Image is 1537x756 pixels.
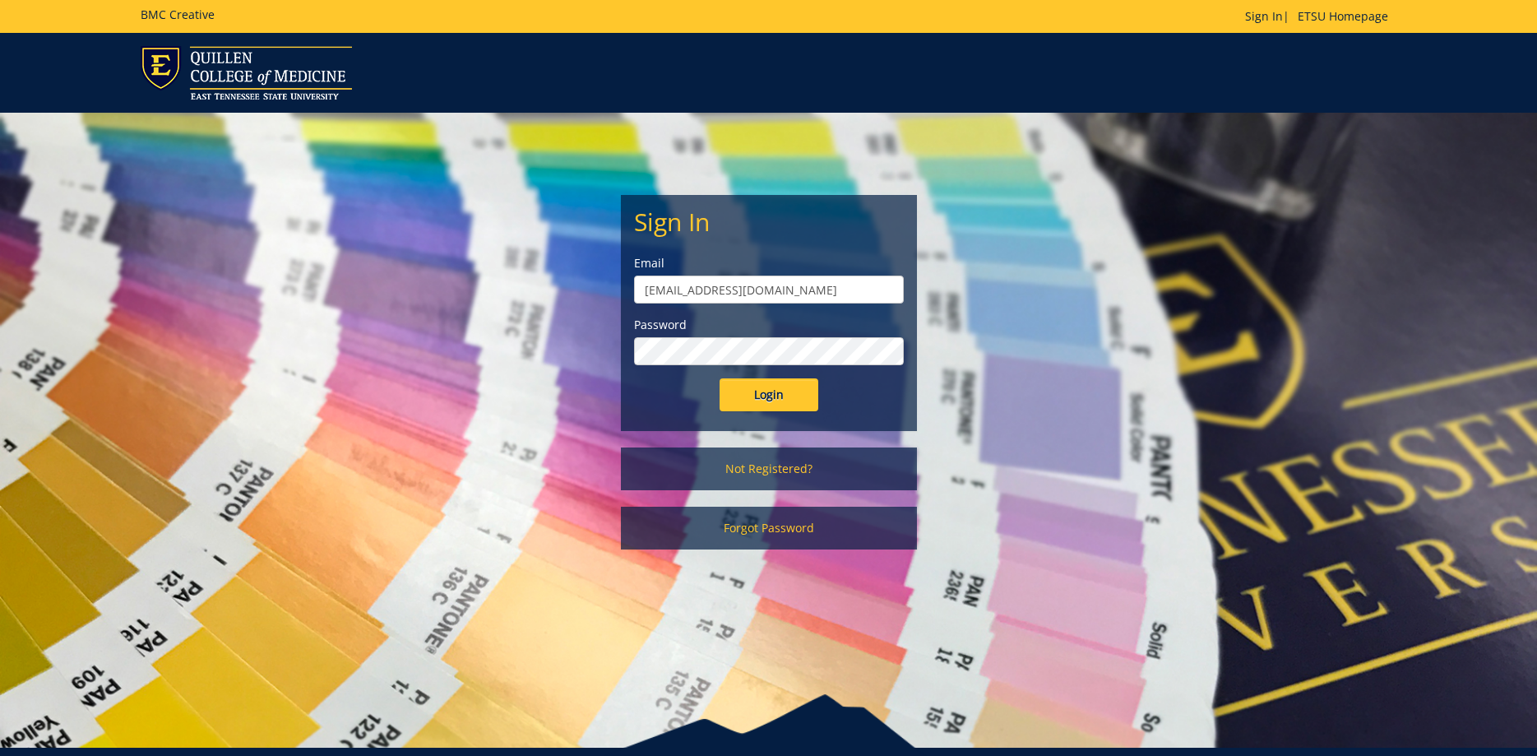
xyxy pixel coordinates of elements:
a: Not Registered? [621,448,917,490]
a: Forgot Password [621,507,917,550]
p: | [1245,8,1396,25]
input: Login [720,378,818,411]
label: Email [634,255,904,271]
label: Password [634,317,904,333]
a: Sign In [1245,8,1283,24]
h2: Sign In [634,208,904,235]
h5: BMC Creative [141,8,215,21]
img: ETSU logo [141,46,352,100]
a: ETSU Homepage [1289,8,1396,24]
